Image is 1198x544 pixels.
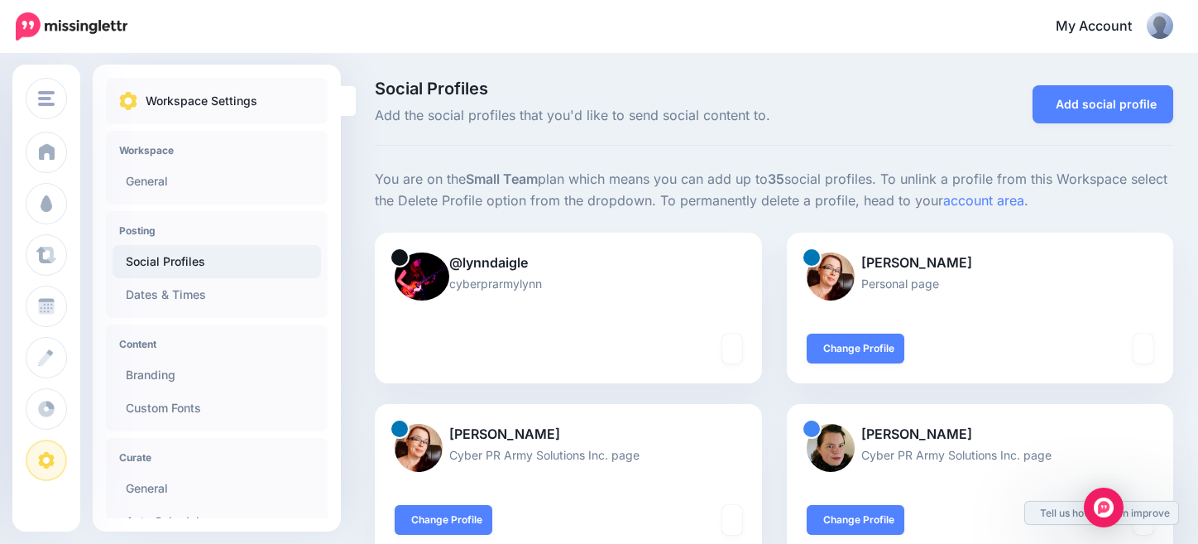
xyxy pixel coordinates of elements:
a: Auto Schedule [113,505,321,538]
img: 1695384448758-48090.png [395,424,443,472]
p: [PERSON_NAME] [807,253,1154,274]
p: You are on the plan which means you can add up to social profiles. To unlink a profile from this ... [375,169,1173,212]
h4: Content [119,338,314,350]
p: Cyber PR Army Solutions Inc. page [807,445,1154,465]
a: account area [943,192,1024,209]
p: cyberprarmylynn [395,274,742,293]
h4: Curate [119,451,314,464]
p: [PERSON_NAME] [807,424,1154,445]
b: 35 [768,171,784,187]
a: Change Profile [807,505,904,535]
a: Add social profile [1033,85,1173,123]
a: Custom Fonts [113,392,321,425]
p: Workspace Settings [146,91,257,111]
span: Social Profiles [375,80,898,97]
a: Social Profiles [113,245,321,278]
a: Tell us how we can improve [1025,502,1178,524]
img: lynn_bio-25462.jpg [395,253,449,301]
a: Branding [113,359,321,392]
a: Dates & Times [113,278,321,311]
img: Missinglettr [16,12,127,41]
h4: Workspace [119,144,314,156]
img: settings.png [119,92,137,110]
img: 1695384448758-48090.png [807,253,855,301]
p: Cyber PR Army Solutions Inc. page [395,445,742,465]
a: General [113,472,321,505]
img: ACg8ocJnG14F726nf4Fbuuw1PqcphSGr4FIJ5RdVAKHhfmEQ2lQs96-c-81107.png [807,424,855,472]
p: [PERSON_NAME] [395,424,742,445]
a: My Account [1039,7,1173,47]
div: Open Intercom Messenger [1084,488,1124,527]
a: Change Profile [395,505,492,535]
p: Personal page [807,274,1154,293]
a: General [113,165,321,198]
b: Small Team [466,171,538,187]
p: @lynndaigle [395,253,742,274]
span: Add the social profiles that you'd like to send social content to. [375,105,898,127]
a: Change Profile [807,334,904,363]
h4: Posting [119,224,314,237]
img: menu.png [38,91,55,106]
